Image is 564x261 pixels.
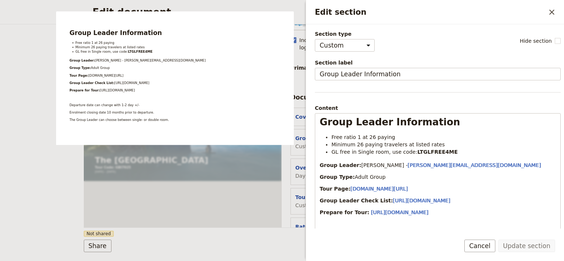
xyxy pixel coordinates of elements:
[295,164,323,171] button: Overview
[315,30,375,38] span: Section type
[162,7,229,17] a: Group Leader Information
[295,113,328,121] button: Cover page
[295,194,339,201] button: Tour Inclusions
[9,4,73,17] img: Lingo Tours logo
[315,104,561,112] div: Content
[320,116,460,128] span: Group Leader Information
[27,237,76,246] span: [DATE] – [DATE]
[520,37,552,45] span: Hide section
[27,226,298,237] p: Tour Code: GBI7925
[127,7,156,17] a: Cover page
[464,240,495,252] button: Cancel
[355,174,386,180] span: Adult Group
[295,143,371,150] span: Custom
[371,209,429,215] a: [URL][DOMAIN_NAME]
[393,198,451,203] a: [URL][DOMAIN_NAME]
[546,6,558,18] button: Close drawer
[295,172,331,180] span: Day summary
[498,240,555,252] button: Update section
[265,7,303,17] a: Tour Inclusions
[440,6,453,18] a: clientservice@lingo-tours.com
[320,209,369,215] strong: Prepare for Tour:
[320,162,361,168] strong: Group Leader:
[294,22,312,27] img: Profile
[235,7,259,17] a: Overview
[351,186,408,192] a: [DOMAIN_NAME][URL]
[295,223,352,230] button: Rates & Enrollment
[320,186,351,192] strong: Tour Page:
[417,149,458,155] strong: LTGLFREE4ME
[299,36,364,51] span: Include organization logo :
[320,198,393,203] strong: Group Leader Check List:
[331,149,417,155] span: GL free in Single room, use code:
[309,7,359,17] a: Rates & Enrollment
[315,7,546,18] h2: Edit section
[320,174,355,180] strong: Group Type:
[361,162,408,168] span: [PERSON_NAME] -
[315,68,561,80] input: Section label
[454,6,467,18] button: Download pdf
[331,142,445,147] span: Minimum 26 paying travelers at listed rates
[295,135,371,142] button: Group Leader Information
[365,7,387,17] a: Itinerary
[27,204,298,225] h1: The [GEOGRAPHIC_DATA]
[331,134,395,140] span: Free ratio 1 at 26 paying
[315,59,561,66] span: Section label
[93,7,461,18] h2: Edit document
[315,39,375,52] select: Section type
[295,202,339,209] span: Custom
[408,162,541,168] a: [PERSON_NAME][EMAIL_ADDRESS][DOMAIN_NAME]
